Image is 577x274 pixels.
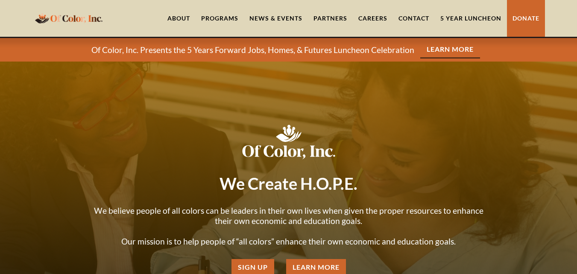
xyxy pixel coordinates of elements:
[91,45,414,55] p: Of Color, Inc. Presents the 5 Years Forward Jobs, Homes, & Futures Luncheon Celebration
[201,14,238,23] div: Programs
[220,174,357,193] strong: We Create H.O.P.E.
[88,206,489,247] p: We believe people of all colors can be leaders in their own lives when given the proper resources...
[420,41,480,59] a: Learn More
